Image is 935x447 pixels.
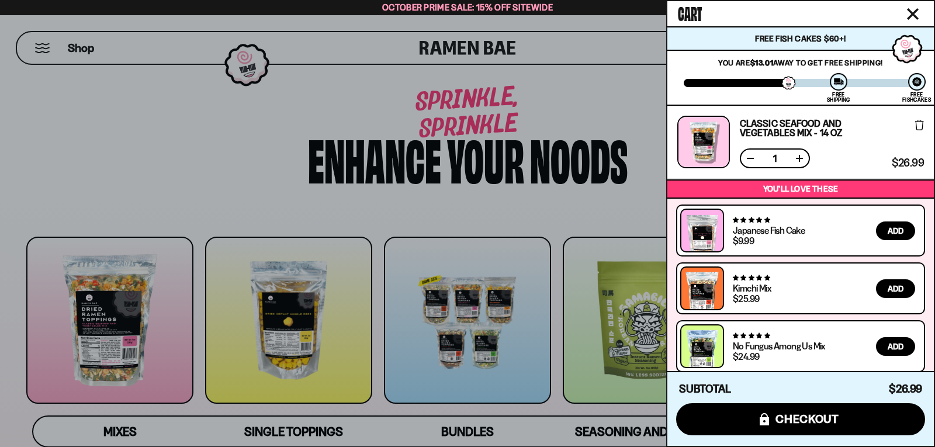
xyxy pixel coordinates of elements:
[888,285,903,293] span: Add
[876,337,915,356] button: Add
[733,224,805,236] a: Japanese Fish Cake
[733,294,759,303] div: $25.99
[679,383,731,395] h4: Subtotal
[670,183,931,195] p: You’ll love these
[827,92,850,102] div: Free Shipping
[733,216,770,224] span: 4.77 stars
[766,154,784,163] span: 1
[733,340,825,352] a: No Fungus Among Us Mix
[740,119,888,137] a: Classic Seafood and Vegetables Mix - 14 OZ
[733,236,754,245] div: $9.99
[684,58,917,67] p: You are away to get Free Shipping!
[889,382,922,396] span: $26.99
[382,2,553,13] span: October Prime Sale: 15% off Sitewide
[676,403,925,435] button: checkout
[678,1,702,24] span: Cart
[733,332,770,339] span: 4.82 stars
[750,58,774,67] strong: $13.01
[902,92,931,102] div: Free Fishcakes
[775,413,839,425] span: checkout
[876,279,915,298] button: Add
[876,221,915,240] button: Add
[904,5,922,23] button: Close cart
[733,274,770,282] span: 4.76 stars
[888,227,903,235] span: Add
[892,158,924,168] span: $26.99
[755,33,846,44] span: Free Fish Cakes $60+!
[733,282,771,294] a: Kimchi Mix
[733,352,759,361] div: $24.99
[888,342,903,351] span: Add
